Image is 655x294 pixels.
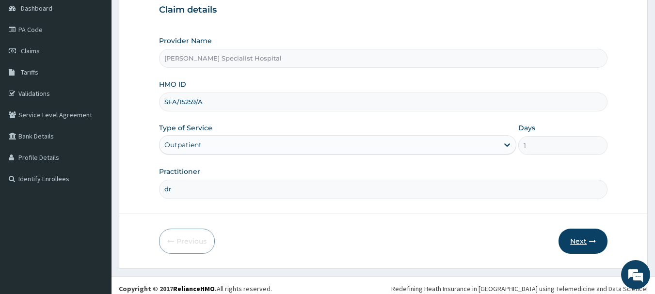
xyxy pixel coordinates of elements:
textarea: Type your message and hit 'Enter' [5,193,185,227]
img: d_794563401_company_1708531726252_794563401 [18,48,39,73]
input: Enter HMO ID [159,93,608,111]
label: Practitioner [159,167,200,176]
div: Chat with us now [50,54,163,67]
label: Provider Name [159,36,212,46]
label: Days [518,123,535,133]
span: Tariffs [21,68,38,77]
div: Minimize live chat window [159,5,182,28]
label: HMO ID [159,79,186,89]
span: Claims [21,46,40,55]
a: RelianceHMO [173,284,215,293]
span: Dashboard [21,4,52,13]
button: Next [559,229,607,254]
label: Type of Service [159,123,212,133]
div: Redefining Heath Insurance in [GEOGRAPHIC_DATA] using Telemedicine and Data Science! [391,284,648,294]
strong: Copyright © 2017 . [119,284,217,293]
div: Outpatient [164,140,202,150]
h3: Claim details [159,5,608,15]
input: Enter Name [159,180,608,199]
button: Previous [159,229,215,254]
span: We're online! [56,86,134,184]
